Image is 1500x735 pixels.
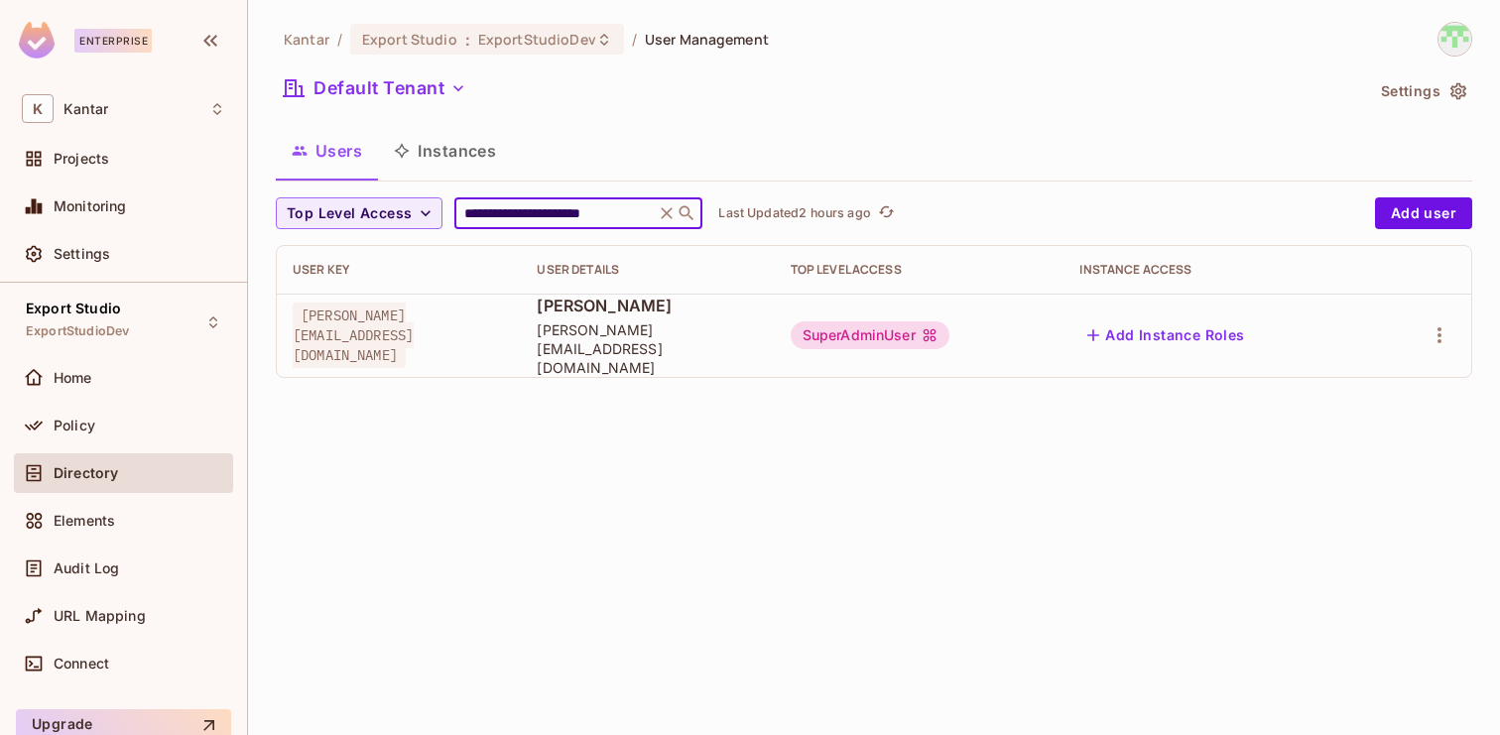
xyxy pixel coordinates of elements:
[54,608,146,624] span: URL Mapping
[878,203,895,223] span: refresh
[54,151,109,167] span: Projects
[63,101,108,117] span: Workspace: Kantar
[26,323,129,339] span: ExportStudioDev
[1375,197,1472,229] button: Add user
[871,201,899,225] span: Click to refresh data
[284,30,329,49] span: the active workspace
[276,126,378,176] button: Users
[378,126,512,176] button: Instances
[293,303,414,368] span: [PERSON_NAME][EMAIL_ADDRESS][DOMAIN_NAME]
[54,656,109,672] span: Connect
[276,72,474,104] button: Default Tenant
[54,465,118,481] span: Directory
[54,513,115,529] span: Elements
[26,301,121,316] span: Export Studio
[54,198,127,214] span: Monitoring
[19,22,55,59] img: SReyMgAAAABJRU5ErkJggg==
[362,30,457,49] span: Export Studio
[337,30,342,49] li: /
[537,320,758,377] span: [PERSON_NAME][EMAIL_ADDRESS][DOMAIN_NAME]
[718,205,870,221] p: Last Updated 2 hours ago
[54,560,119,576] span: Audit Log
[464,32,471,48] span: :
[875,201,899,225] button: refresh
[537,295,758,316] span: [PERSON_NAME]
[537,262,758,278] div: User Details
[791,262,1049,278] div: Top Level Access
[632,30,637,49] li: /
[1373,75,1472,107] button: Settings
[54,418,95,433] span: Policy
[478,30,596,49] span: ExportStudioDev
[287,201,412,226] span: Top Level Access
[1438,23,1471,56] img: Devesh.Kumar@Kantar.com
[74,29,152,53] div: Enterprise
[791,321,949,349] div: SuperAdminUser
[1079,319,1252,351] button: Add Instance Roles
[645,30,769,49] span: User Management
[54,246,110,262] span: Settings
[276,197,442,229] button: Top Level Access
[54,370,92,386] span: Home
[22,94,54,123] span: K
[293,262,505,278] div: User Key
[1079,262,1358,278] div: Instance Access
